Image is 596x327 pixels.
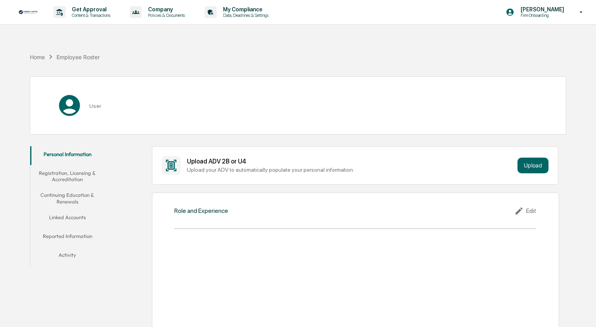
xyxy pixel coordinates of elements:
p: Company [142,6,189,13]
p: Data, Deadlines & Settings [217,13,272,18]
div: Upload ADV 2B or U4 [187,158,514,165]
p: Policies & Documents [142,13,189,18]
div: secondary tabs example [30,146,105,266]
div: Edit [514,206,536,216]
button: Reported Information [30,228,105,247]
button: Registration, Licensing & Accreditation [30,165,105,187]
p: [PERSON_NAME] [514,6,568,13]
h3: User [89,103,101,109]
p: Firm Onboarding [514,13,568,18]
button: Continuing Education & Renewals [30,187,105,209]
img: logo [19,10,38,15]
button: Upload [517,158,548,173]
p: Get Approval [66,6,114,13]
button: Linked Accounts [30,209,105,228]
div: Upload your ADV to automatically populate your personal information. [187,167,514,173]
p: My Compliance [217,6,272,13]
div: Role and Experience [174,207,228,214]
button: Personal Information [30,146,105,165]
button: Activity [30,247,105,266]
div: Home [30,54,45,60]
p: Content & Transactions [66,13,114,18]
div: Employee Roster [57,54,100,60]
